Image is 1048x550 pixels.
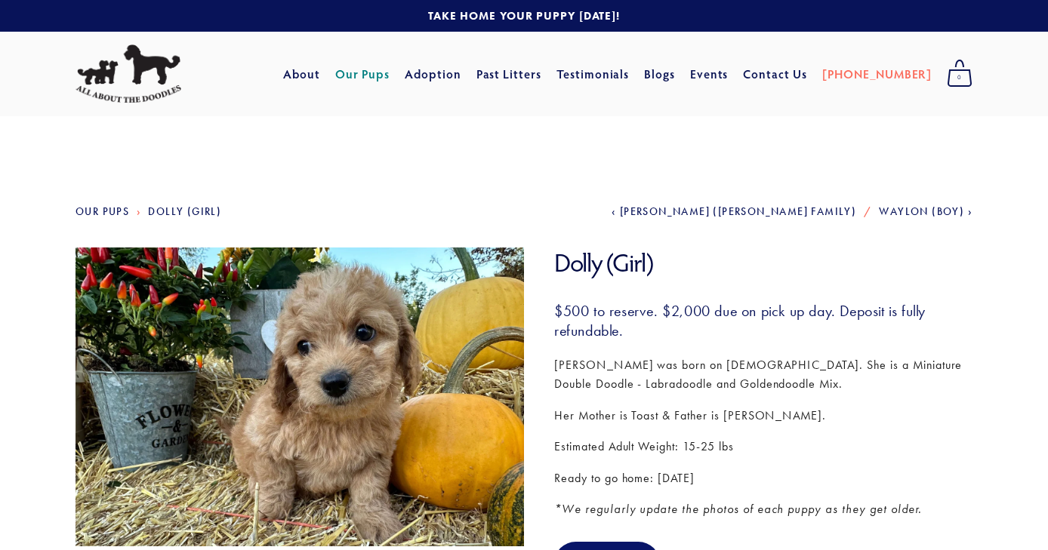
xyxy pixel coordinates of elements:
[822,60,932,88] a: [PHONE_NUMBER]
[554,469,972,488] p: Ready to go home: [DATE]
[644,60,675,88] a: Blogs
[283,60,320,88] a: About
[76,45,181,103] img: All About The Doodles
[554,355,972,394] p: [PERSON_NAME] was born on [DEMOGRAPHIC_DATA]. She is a Miniature Double Doodle - Labradoodle and ...
[476,66,542,81] a: Past Litters
[879,205,972,218] a: Waylon (Boy)
[76,205,129,218] a: Our Pups
[620,205,856,218] span: [PERSON_NAME] ([PERSON_NAME] Family)
[947,68,972,88] span: 0
[612,205,856,218] a: [PERSON_NAME] ([PERSON_NAME] Family)
[556,60,630,88] a: Testimonials
[554,301,972,340] h3: $500 to reserve. $2,000 due on pick up day. Deposit is fully refundable.
[743,60,807,88] a: Contact Us
[148,205,221,218] a: Dolly (Girl)
[335,60,390,88] a: Our Pups
[690,60,729,88] a: Events
[554,502,922,516] em: *We regularly update the photos of each puppy as they get older.
[879,205,964,218] span: Waylon (Boy)
[554,247,972,278] h1: Dolly (Girl)
[405,60,461,88] a: Adoption
[939,55,980,93] a: 0 items in cart
[554,406,972,426] p: Her Mother is Toast & Father is [PERSON_NAME].
[554,437,972,456] p: Estimated Adult Weight: 15-25 lbs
